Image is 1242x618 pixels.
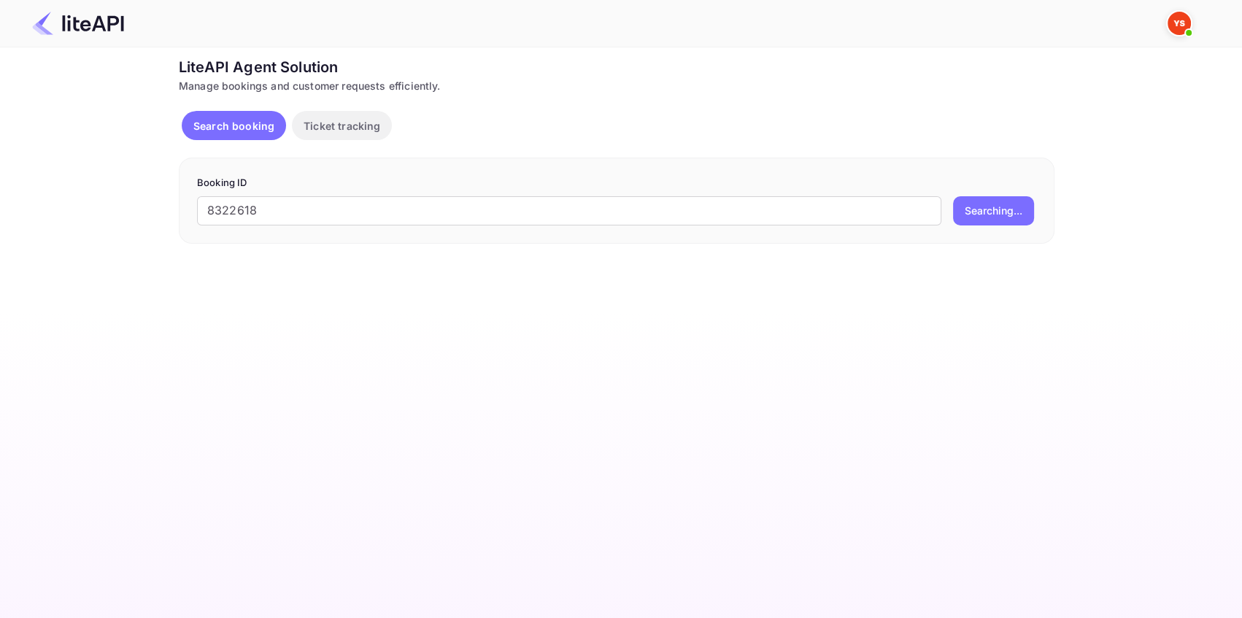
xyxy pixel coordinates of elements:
[179,56,1054,78] div: LiteAPI Agent Solution
[179,78,1054,93] div: Manage bookings and customer requests efficiently.
[197,196,941,225] input: Enter Booking ID (e.g., 63782194)
[193,118,274,134] p: Search booking
[304,118,380,134] p: Ticket tracking
[953,196,1034,225] button: Searching...
[1168,12,1191,35] img: Yandex Support
[32,12,124,35] img: LiteAPI Logo
[197,176,1036,190] p: Booking ID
